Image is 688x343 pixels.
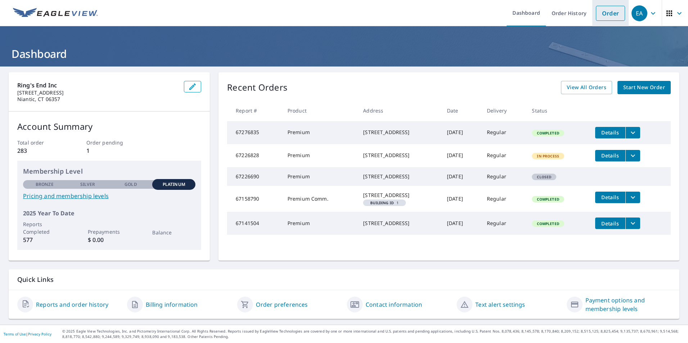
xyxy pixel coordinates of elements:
[632,5,647,21] div: EA
[363,129,435,136] div: [STREET_ADDRESS]
[623,83,665,92] span: Start New Order
[475,300,525,309] a: Text alert settings
[599,194,621,201] span: Details
[363,173,435,180] div: [STREET_ADDRESS]
[561,81,612,94] a: View All Orders
[595,218,625,229] button: detailsBtn-67141504
[595,192,625,203] button: detailsBtn-67158790
[23,220,66,235] p: Reports Completed
[599,129,621,136] span: Details
[357,100,441,121] th: Address
[363,152,435,159] div: [STREET_ADDRESS]
[17,139,63,146] p: Total order
[282,212,357,235] td: Premium
[481,121,526,144] td: Regular
[256,300,308,309] a: Order preferences
[227,212,282,235] td: 67141504
[533,197,563,202] span: Completed
[481,100,526,121] th: Delivery
[227,167,282,186] td: 67226690
[282,121,357,144] td: Premium
[88,228,131,235] p: Prepayments
[36,300,108,309] a: Reports and order history
[526,100,589,121] th: Status
[441,212,481,235] td: [DATE]
[625,150,640,161] button: filesDropdownBtn-67226828
[617,81,671,94] a: Start New Order
[23,235,66,244] p: 577
[17,275,671,284] p: Quick Links
[86,139,132,146] p: Order pending
[282,144,357,167] td: Premium
[17,96,178,102] p: Niantic, CT 06357
[441,121,481,144] td: [DATE]
[227,144,282,167] td: 67226828
[163,181,185,188] p: Platinum
[363,220,435,227] div: [STREET_ADDRESS]
[481,144,526,167] td: Regular
[146,300,198,309] a: Billing information
[599,220,621,227] span: Details
[441,144,481,167] td: [DATE]
[125,181,137,188] p: Gold
[533,131,563,136] span: Completed
[62,329,684,339] p: © 2025 Eagle View Technologies, Inc. and Pictometry International Corp. All Rights Reserved. Repo...
[282,167,357,186] td: Premium
[80,181,95,188] p: Silver
[595,150,625,161] button: detailsBtn-67226828
[567,83,606,92] span: View All Orders
[282,186,357,212] td: Premium Comm.
[625,192,640,203] button: filesDropdownBtn-67158790
[282,100,357,121] th: Product
[227,100,282,121] th: Report #
[366,300,422,309] a: Contact information
[9,46,679,61] h1: Dashboard
[17,146,63,155] p: 283
[370,201,394,205] em: Building ID
[227,81,288,94] p: Recent Orders
[23,209,195,218] p: 2025 Year To Date
[366,201,403,205] span: 1
[36,181,54,188] p: Bronze
[596,6,625,21] a: Order
[533,174,556,179] span: Closed
[625,127,640,138] button: filesDropdownBtn-67276835
[86,146,132,155] p: 1
[441,186,481,212] td: [DATE]
[17,81,178,90] p: Ring's End Inc
[481,186,526,212] td: Regular
[227,186,282,212] td: 67158790
[481,167,526,186] td: Regular
[481,212,526,235] td: Regular
[227,121,282,144] td: 67276835
[152,229,195,236] p: Balance
[441,100,481,121] th: Date
[4,331,26,337] a: Terms of Use
[13,8,98,19] img: EV Logo
[441,167,481,186] td: [DATE]
[23,192,195,200] a: Pricing and membership levels
[599,152,621,159] span: Details
[595,127,625,138] button: detailsBtn-67276835
[28,331,51,337] a: Privacy Policy
[23,166,195,176] p: Membership Level
[533,221,563,226] span: Completed
[4,332,51,336] p: |
[363,192,435,199] div: [STREET_ADDRESS]
[17,120,201,133] p: Account Summary
[88,235,131,244] p: $ 0.00
[585,296,671,313] a: Payment options and membership levels
[17,90,178,96] p: [STREET_ADDRESS]
[533,154,563,159] span: In Process
[625,218,640,229] button: filesDropdownBtn-67141504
